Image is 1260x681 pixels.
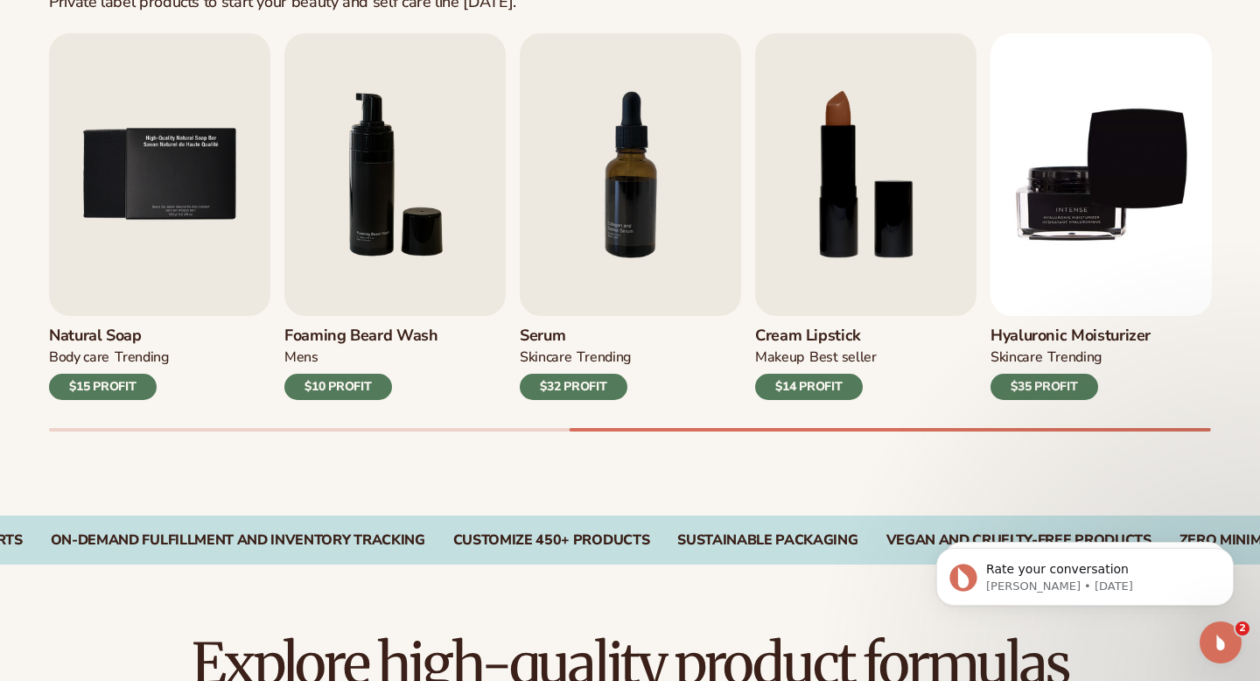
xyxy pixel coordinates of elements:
[1235,621,1249,635] span: 2
[755,326,877,346] h3: Cream Lipstick
[990,326,1151,346] h3: Hyaluronic moisturizer
[886,532,1151,549] div: VEGAN AND CRUELTY-FREE PRODUCTS
[284,326,438,346] h3: Foaming beard wash
[49,33,270,400] a: 5 / 9
[755,348,804,367] div: MAKEUP
[520,374,627,400] div: $32 PROFIT
[910,511,1260,634] iframe: Intercom notifications message
[990,348,1042,367] div: SKINCARE
[51,532,425,549] div: On-Demand Fulfillment and Inventory Tracking
[49,348,109,367] div: BODY Care
[990,374,1098,400] div: $35 PROFIT
[520,326,631,346] h3: Serum
[1200,621,1242,663] iframe: Intercom live chat
[49,374,157,400] div: $15 PROFIT
[755,33,976,400] a: 8 / 9
[115,348,168,367] div: TRENDING
[284,348,318,367] div: mens
[453,532,650,549] div: CUSTOMIZE 450+ PRODUCTS
[990,33,1212,400] a: 9 / 9
[520,33,741,400] a: 7 / 9
[520,348,571,367] div: SKINCARE
[1047,348,1101,367] div: TRENDING
[284,374,392,400] div: $10 PROFIT
[809,348,877,367] div: BEST SELLER
[284,33,506,400] a: 6 / 9
[677,532,857,549] div: SUSTAINABLE PACKAGING
[49,326,169,346] h3: Natural Soap
[577,348,630,367] div: TRENDING
[755,374,863,400] div: $14 PROFIT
